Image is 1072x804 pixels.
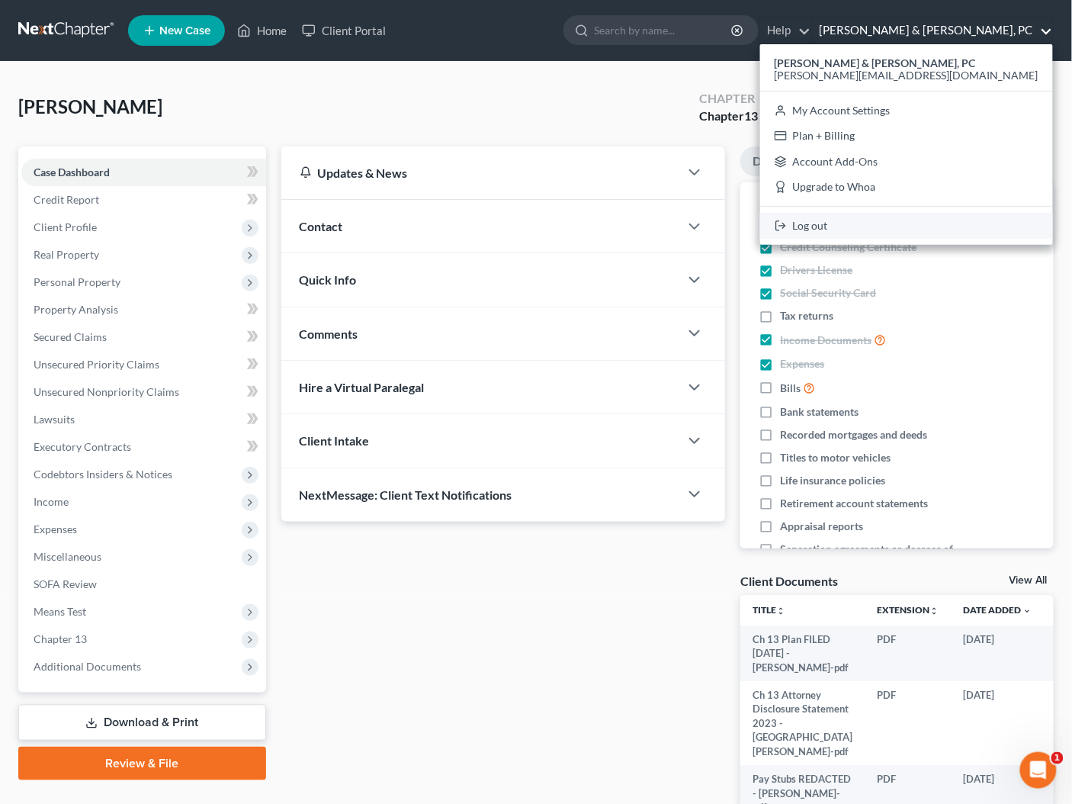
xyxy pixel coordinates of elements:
[34,660,141,673] span: Additional Documents
[780,496,928,511] span: Retirement account statements
[34,166,110,178] span: Case Dashboard
[300,433,370,448] span: Client Intake
[34,330,107,343] span: Secured Claims
[760,149,1053,175] a: Account Add-Ons
[775,69,1038,82] span: [PERSON_NAME][EMAIL_ADDRESS][DOMAIN_NAME]
[34,577,97,590] span: SOFA Review
[594,16,733,44] input: Search by name...
[780,308,833,323] span: Tax returns
[18,747,266,780] a: Review & File
[34,440,131,453] span: Executory Contracts
[780,404,859,420] span: Bank statements
[1022,606,1032,616] i: expand_more
[780,450,891,465] span: Titles to motor vehicles
[300,487,512,502] span: NextMessage: Client Text Notifications
[951,681,1044,765] td: [DATE]
[21,323,266,351] a: Secured Claims
[865,681,951,765] td: PDF
[300,326,358,341] span: Comments
[300,380,425,394] span: Hire a Virtual Paralegal
[229,17,294,44] a: Home
[34,550,101,563] span: Miscellaneous
[699,90,758,108] div: Chapter
[740,681,865,765] td: Ch 13 Attorney Disclosure Statement 2023 - [GEOGRAPHIC_DATA][PERSON_NAME]-pdf
[21,406,266,433] a: Lawsuits
[159,25,210,37] span: New Case
[34,303,118,316] span: Property Analysis
[34,495,69,508] span: Income
[780,381,801,396] span: Bills
[759,17,810,44] a: Help
[760,213,1053,239] a: Log out
[300,272,357,287] span: Quick Info
[18,95,162,117] span: [PERSON_NAME]
[740,626,865,681] td: Ch 13 Plan FILED [DATE] - [PERSON_NAME]-pdf
[699,108,758,125] div: Chapter
[780,519,863,534] span: Appraisal reports
[780,473,885,488] span: Life insurance policies
[760,98,1053,124] a: My Account Settings
[34,358,159,371] span: Unsecured Priority Claims
[929,606,939,616] i: unfold_more
[780,356,824,371] span: Expenses
[780,240,916,255] span: Credit Counseling Certificate
[34,220,97,233] span: Client Profile
[34,385,179,398] span: Unsecured Nonpriority Claims
[1009,575,1048,586] a: View All
[780,427,927,442] span: Recorded mortgages and deeds
[34,468,172,481] span: Codebtors Insiders & Notices
[776,606,785,616] i: unfold_more
[300,165,662,181] div: Updates & News
[740,573,838,589] div: Client Documents
[21,378,266,406] a: Unsecured Nonpriority Claims
[34,632,87,645] span: Chapter 13
[34,248,99,261] span: Real Property
[21,351,266,378] a: Unsecured Priority Claims
[21,571,266,598] a: SOFA Review
[753,604,785,616] a: Titleunfold_more
[780,285,876,301] span: Social Security Card
[812,17,1053,44] a: [PERSON_NAME] & [PERSON_NAME], PC
[780,262,852,278] span: Drivers License
[21,186,266,214] a: Credit Report
[21,296,266,323] a: Property Analysis
[34,523,77,535] span: Expenses
[21,433,266,461] a: Executory Contracts
[760,44,1053,245] div: [PERSON_NAME] & [PERSON_NAME], PC
[294,17,393,44] a: Client Portal
[951,626,1044,681] td: [DATE]
[775,56,976,69] strong: [PERSON_NAME] & [PERSON_NAME], PC
[1051,752,1064,764] span: 1
[1020,752,1057,789] iframe: Intercom live chat
[865,626,951,681] td: PDF
[744,108,758,123] span: 13
[21,159,266,186] a: Case Dashboard
[18,705,266,741] a: Download & Print
[34,193,99,206] span: Credit Report
[34,605,86,618] span: Means Test
[780,333,871,348] span: Income Documents
[877,604,939,616] a: Extensionunfold_more
[740,146,792,176] a: Docs
[34,275,120,288] span: Personal Property
[34,413,75,426] span: Lawsuits
[760,175,1053,201] a: Upgrade to Whoa
[780,542,962,572] span: Separation agreements or decrees of divorces
[963,604,1032,616] a: Date Added expand_more
[300,219,343,233] span: Contact
[760,123,1053,149] a: Plan + Billing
